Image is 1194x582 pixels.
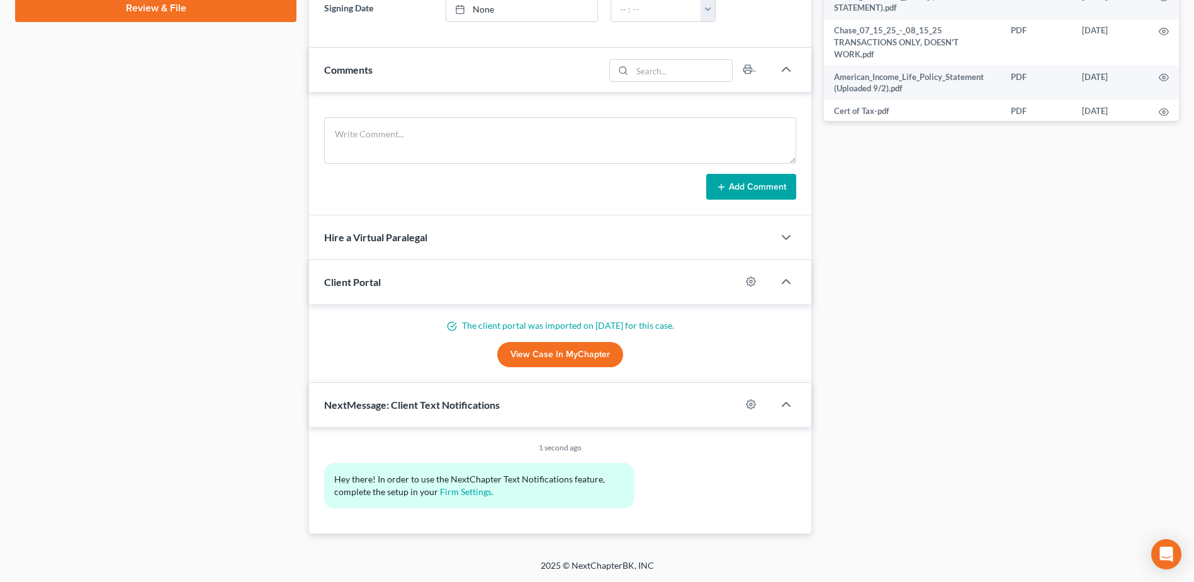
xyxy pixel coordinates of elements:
a: View Case in MyChapter [497,342,623,367]
td: [DATE] [1072,100,1149,122]
td: [DATE] [1072,20,1149,66]
button: Add Comment [706,174,796,200]
td: PDF [1001,20,1072,66]
span: Client Portal [324,276,381,288]
span: Comments [324,64,373,76]
td: PDF [1001,100,1072,122]
td: Chase_07_15_25_-_08_15_25 TRANSACTIONS ONLY, DOESN'T WORK.pdf [824,20,1001,66]
input: Search... [632,60,732,81]
div: 2025 © NextChapterBK, INC [239,559,956,582]
div: 1 second ago [324,442,796,453]
div: Open Intercom Messenger [1151,539,1181,569]
td: [DATE] [1072,66,1149,100]
td: Cert of Tax-pdf [824,100,1001,122]
span: NextMessage: Client Text Notifications [324,399,500,411]
td: PDF [1001,66,1072,100]
span: Hey there! In order to use the NextChapter Text Notifications feature, complete the setup in your [334,474,607,497]
td: American_Income_Life_Policy_Statement (Uploaded 9/2).pdf [824,66,1001,100]
p: The client portal was imported on [DATE] for this case. [324,319,796,332]
a: Firm Settings. [440,486,493,497]
span: Hire a Virtual Paralegal [324,231,427,243]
